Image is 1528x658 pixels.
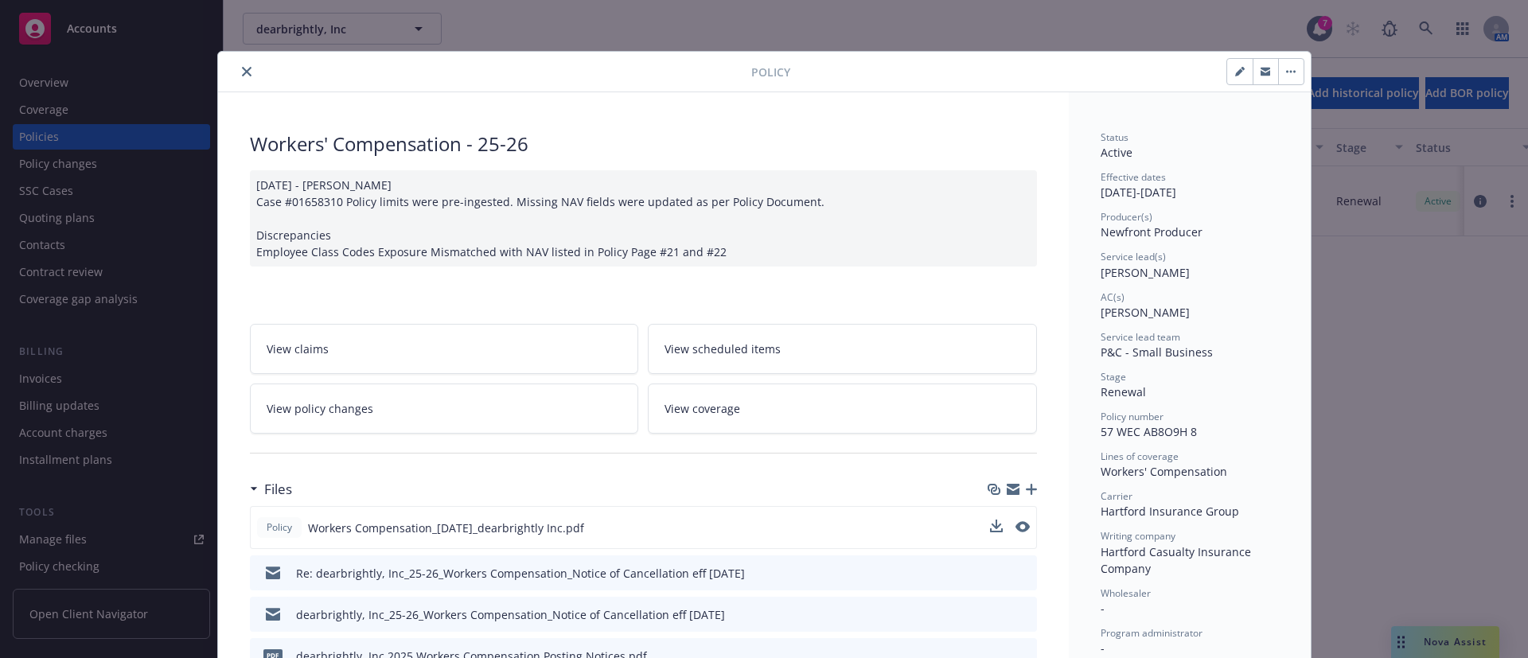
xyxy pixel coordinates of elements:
[1015,521,1030,532] button: preview file
[267,400,373,417] span: View policy changes
[296,565,745,582] div: Re: dearbrightly, Inc_25-26_Workers Compensation_Notice of Cancellation eff [DATE]
[1101,384,1146,399] span: Renewal
[1015,520,1030,536] button: preview file
[1101,170,1166,184] span: Effective dates
[1101,170,1279,201] div: [DATE] - [DATE]
[237,62,256,81] button: close
[1101,290,1125,304] span: AC(s)
[991,606,1004,623] button: download file
[1101,330,1180,344] span: Service lead team
[264,479,292,500] h3: Files
[308,520,584,536] span: Workers Compensation_[DATE]_dearbrightly Inc.pdf
[665,341,781,357] span: View scheduled items
[250,384,639,434] a: View policy changes
[1016,606,1031,623] button: preview file
[648,324,1037,374] a: View scheduled items
[990,520,1003,536] button: download file
[1101,529,1175,543] span: Writing company
[296,606,725,623] div: dearbrightly, Inc_25-26_Workers Compensation_Notice of Cancellation eff [DATE]
[1101,424,1197,439] span: 57 WEC AB8O9H 8
[250,324,639,374] a: View claims
[1101,250,1166,263] span: Service lead(s)
[1101,265,1190,280] span: [PERSON_NAME]
[250,170,1037,267] div: [DATE] - [PERSON_NAME] Case #01658310 Policy limits were pre-ingested. Missing NAV fields were up...
[1101,640,1105,656] span: -
[1101,463,1279,480] div: Workers' Compensation
[1101,130,1128,144] span: Status
[1101,305,1190,320] span: [PERSON_NAME]
[1101,586,1151,600] span: Wholesaler
[1101,450,1179,463] span: Lines of coverage
[1101,601,1105,616] span: -
[991,565,1004,582] button: download file
[1101,410,1164,423] span: Policy number
[1101,489,1132,503] span: Carrier
[665,400,740,417] span: View coverage
[1101,145,1132,160] span: Active
[263,520,295,535] span: Policy
[1016,565,1031,582] button: preview file
[1101,345,1213,360] span: P&C - Small Business
[250,479,292,500] div: Files
[250,130,1037,158] div: Workers' Compensation - 25-26
[1101,224,1203,239] span: Newfront Producer
[267,341,329,357] span: View claims
[1101,210,1152,224] span: Producer(s)
[990,520,1003,532] button: download file
[1101,626,1203,640] span: Program administrator
[1101,544,1254,576] span: Hartford Casualty Insurance Company
[1101,370,1126,384] span: Stage
[1101,504,1239,519] span: Hartford Insurance Group
[751,64,790,80] span: Policy
[648,384,1037,434] a: View coverage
